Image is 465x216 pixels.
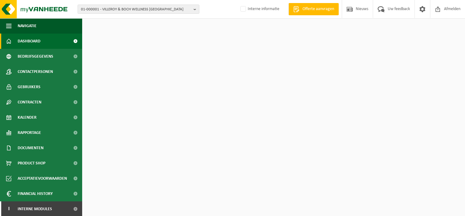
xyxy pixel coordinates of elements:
[301,6,336,12] span: Offerte aanvragen
[18,64,53,79] span: Contactpersonen
[81,5,191,14] span: 01-000001 - VILLEROY & BOCH WELLNESS [GEOGRAPHIC_DATA]
[18,125,41,140] span: Rapportage
[18,156,45,171] span: Product Shop
[18,171,67,186] span: Acceptatievoorwaarden
[288,3,339,15] a: Offerte aanvragen
[18,140,44,156] span: Documenten
[18,18,37,34] span: Navigatie
[18,49,53,64] span: Bedrijfsgegevens
[18,34,40,49] span: Dashboard
[18,186,53,201] span: Financial History
[239,5,279,14] label: Interne informatie
[18,110,37,125] span: Kalender
[18,79,40,95] span: Gebruikers
[78,5,199,14] button: 01-000001 - VILLEROY & BOCH WELLNESS [GEOGRAPHIC_DATA]
[18,95,41,110] span: Contracten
